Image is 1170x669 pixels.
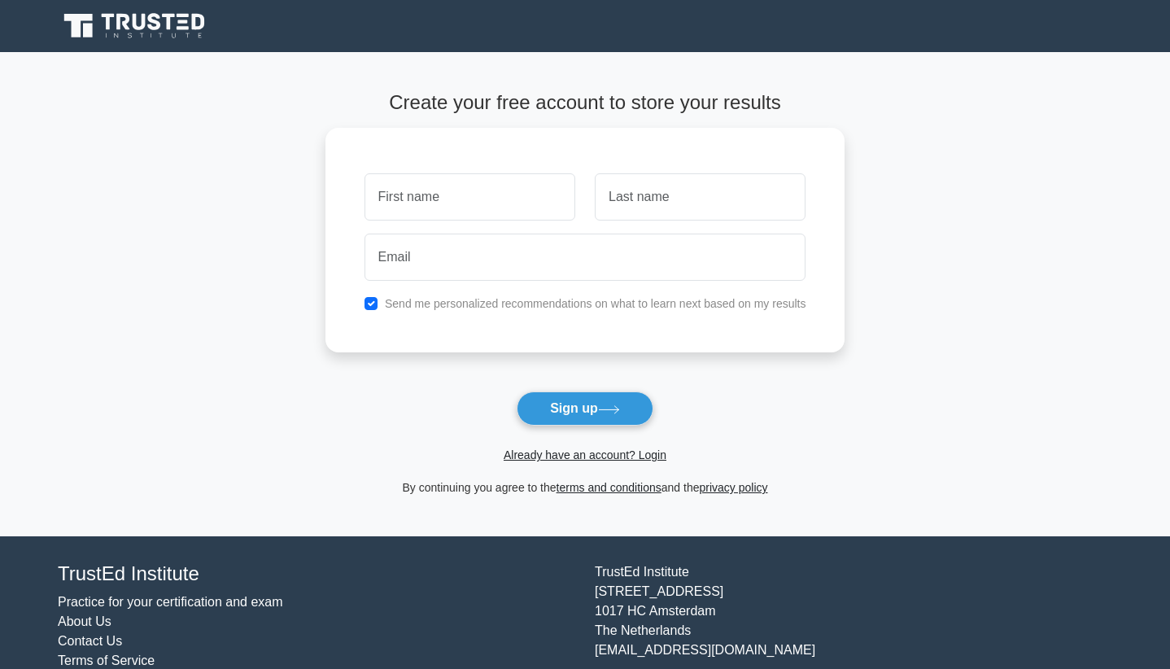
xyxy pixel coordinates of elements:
button: Sign up [517,391,653,426]
h4: TrustEd Institute [58,562,575,586]
a: Practice for your certification and exam [58,595,283,609]
a: privacy policy [700,481,768,494]
input: First name [365,173,575,221]
a: About Us [58,614,111,628]
input: Email [365,234,806,281]
div: By continuing you agree to the and the [316,478,855,497]
a: terms and conditions [557,481,661,494]
input: Last name [595,173,805,221]
label: Send me personalized recommendations on what to learn next based on my results [385,297,806,310]
h4: Create your free account to store your results [325,91,845,115]
a: Contact Us [58,634,122,648]
a: Terms of Service [58,654,155,667]
a: Already have an account? Login [504,448,666,461]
